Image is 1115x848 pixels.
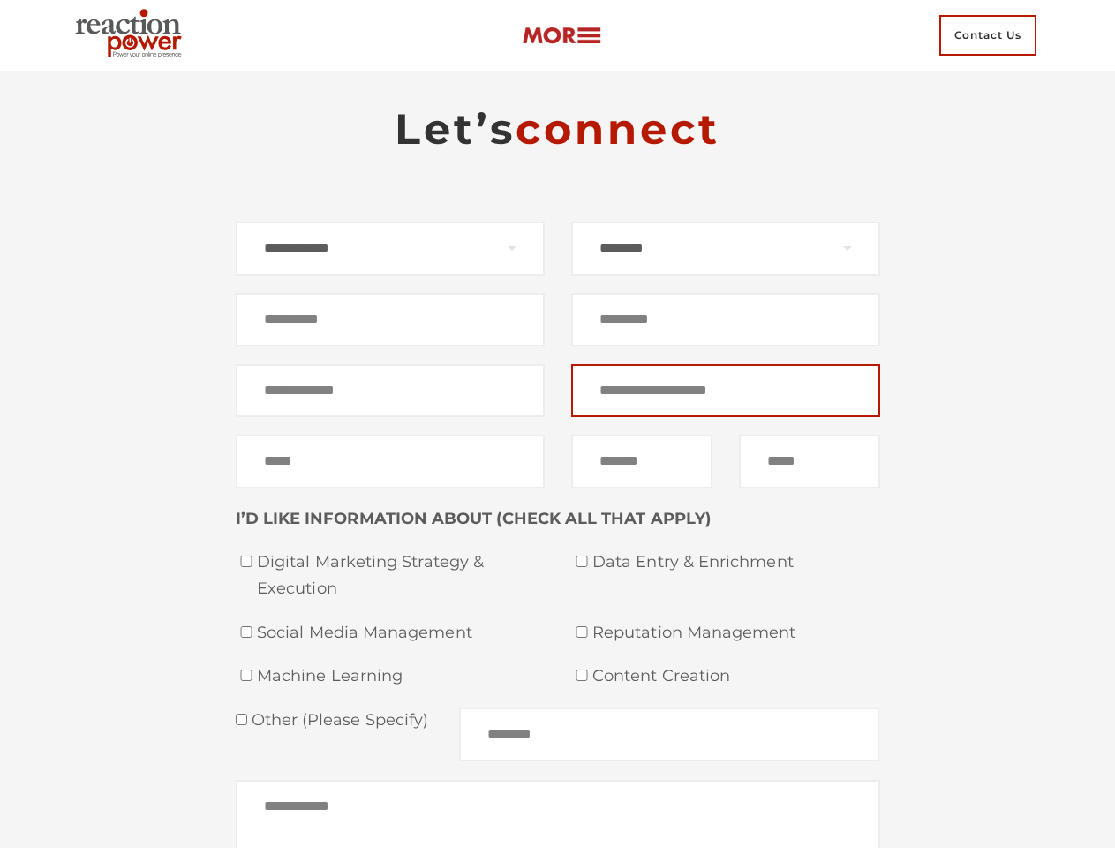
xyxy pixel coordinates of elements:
[522,26,601,46] img: more-btn.png
[257,663,545,690] span: Machine Learning
[236,509,712,528] strong: I’D LIKE INFORMATION ABOUT (CHECK ALL THAT APPLY)
[68,4,196,67] img: Executive Branding | Personal Branding Agency
[257,620,545,647] span: Social Media Management
[247,710,429,730] span: Other (please specify)
[592,620,880,647] span: Reputation Management
[592,663,880,690] span: Content Creation
[236,102,880,155] h2: Let’s
[592,549,880,576] span: Data Entry & Enrichment
[516,103,720,155] span: connect
[939,15,1036,56] span: Contact Us
[257,549,545,602] span: Digital Marketing Strategy & Execution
